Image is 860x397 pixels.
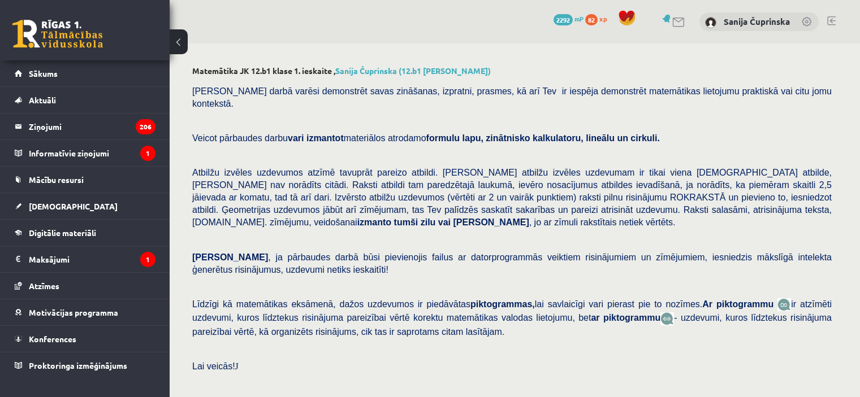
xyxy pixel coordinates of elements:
[29,246,155,272] legend: Maksājumi
[591,313,660,322] b: ar piktogrammu
[15,60,155,86] a: Sākums
[15,167,155,193] a: Mācību resursi
[140,252,155,267] i: 1
[29,307,118,317] span: Motivācijas programma
[192,299,777,309] span: Līdzīgi kā matemātikas eksāmenā, dažos uzdevumos ir piedāvātas lai savlaicīgi vari pierast pie to...
[554,14,573,25] span: 2292
[574,14,584,23] span: mP
[29,140,155,166] legend: Informatīvie ziņojumi
[724,16,790,27] a: Sanija Čuprinska
[15,114,155,139] a: Ziņojumi206
[335,66,491,76] a: Sanija Čuprinska (12.b1 [PERSON_NAME])
[15,273,155,299] a: Atzīmes
[192,252,832,274] span: , ja pārbaudes darbā būsi pievienojis failus ar datorprogrammās veiktiem risinājumiem un zīmējumi...
[15,352,155,378] a: Proktoringa izmēģinājums
[192,361,235,371] span: Lai veicās!
[235,361,239,371] span: J
[660,312,674,325] img: wKvN42sLe3LLwAAAABJRU5ErkJggg==
[29,201,118,211] span: [DEMOGRAPHIC_DATA]
[192,133,660,143] span: Veicot pārbaudes darbu materiālos atrodamo
[426,133,660,143] b: formulu lapu, zinātnisko kalkulatoru, lineālu un cirkuli.
[192,168,832,227] span: Atbilžu izvēles uzdevumos atzīmē tavuprāt pareizo atbildi. [PERSON_NAME] atbilžu izvēles uzdevuma...
[470,299,535,309] b: piktogrammas,
[15,220,155,246] a: Digitālie materiāli
[192,86,832,108] span: [PERSON_NAME] darbā varēsi demonstrēt savas zināšanas, izpratni, prasmes, kā arī Tev ir iespēja d...
[15,246,155,272] a: Maksājumi1
[15,140,155,166] a: Informatīvie ziņojumi1
[777,298,791,311] img: JfuEzvunn4EvwAAAAASUVORK5CYII=
[192,66,837,76] h2: Matemātika JK 12.b1 klase 1. ieskaite ,
[585,14,612,23] a: 82 xp
[705,17,716,28] img: Sanija Čuprinska
[15,326,155,352] a: Konferences
[136,119,155,134] i: 206
[192,313,832,336] span: - uzdevumi, kuros līdztekus risinājuma pareizībai vērtē, kā organizēts risinājums, cik tas ir sap...
[29,95,56,105] span: Aktuāli
[192,252,268,262] span: [PERSON_NAME]
[599,14,607,23] span: xp
[357,217,391,227] b: izmanto
[140,146,155,161] i: 1
[29,114,155,139] legend: Ziņojumi
[29,68,58,78] span: Sākums
[394,217,529,227] b: tumši zilu vai [PERSON_NAME]
[12,20,103,48] a: Rīgas 1. Tālmācības vidusskola
[585,14,598,25] span: 82
[15,299,155,325] a: Motivācijas programma
[15,87,155,113] a: Aktuāli
[702,299,773,309] b: Ar piktogrammu
[29,174,84,185] span: Mācību resursi
[15,193,155,219] a: [DEMOGRAPHIC_DATA]
[288,133,344,143] b: vari izmantot
[554,14,584,23] a: 2292 mP
[29,281,59,291] span: Atzīmes
[29,360,127,370] span: Proktoringa izmēģinājums
[29,228,96,238] span: Digitālie materiāli
[29,334,76,344] span: Konferences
